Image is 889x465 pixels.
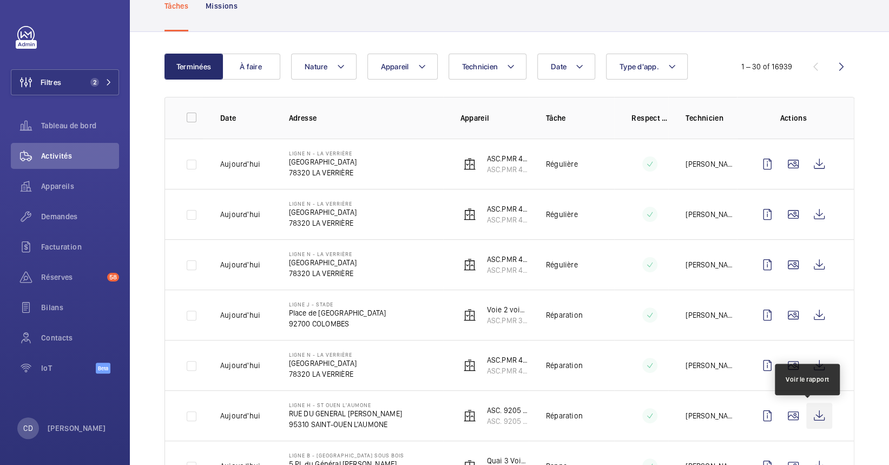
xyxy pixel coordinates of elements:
img: elevator.svg [463,409,476,422]
button: À faire [222,54,280,80]
div: 1 – 30 of 16939 [741,61,792,72]
p: RUE DU GENERAL [PERSON_NAME] [289,408,402,419]
span: Réserves [41,272,103,283]
p: ASC.PMR 4610 [487,214,529,225]
p: ASC.PMR 3529 [487,315,529,326]
p: [PERSON_NAME] [686,259,737,270]
p: Régulière [546,159,578,169]
p: 95310 SAINT-OUEN L'AUMONE [289,419,402,430]
button: Technicien [449,54,527,80]
button: Type d'app. [606,54,688,80]
p: Aujourd'hui [220,410,260,421]
span: Date [551,62,567,71]
p: Réparation [546,360,583,371]
div: Voir le rapport [786,375,829,384]
p: ASC.PMR 4609 [487,254,529,265]
p: 92700 COLOMBES [289,318,386,329]
span: Beta [96,363,110,374]
p: ASC.PMR 4610 [487,204,529,214]
button: Date [537,54,595,80]
img: elevator.svg [463,158,476,171]
p: Ligne N - La Verrière [289,200,357,207]
p: Actions [754,113,832,123]
p: Régulière [546,259,578,270]
p: 78320 LA VERRIÈRE [289,218,357,228]
span: Contacts [41,332,119,343]
p: Réparation [546,410,583,421]
p: Aujourd'hui [220,209,260,220]
p: Voie 2 voie B [487,304,529,315]
span: Demandes [41,211,119,222]
p: Ligne N - La Verrière [289,351,357,358]
p: [PERSON_NAME] [686,209,737,220]
button: Filtres2 [11,69,119,95]
p: Aujourd'hui [220,259,260,270]
img: elevator.svg [463,208,476,221]
span: Appareil [381,62,409,71]
p: Ligne H - ST OUEN L'AUMONE [289,402,402,408]
span: Facturation [41,241,119,252]
p: Adresse [289,113,443,123]
span: Technicien [462,62,498,71]
p: ASC.PMR 4608 [487,153,529,164]
p: Tâches [164,1,188,11]
img: elevator.svg [463,359,476,372]
p: Aujourd'hui [220,360,260,371]
span: Tableau de bord [41,120,119,131]
p: ASC.PMR 4609 [487,265,529,276]
p: ASC. 9205 Q.2 [487,416,529,427]
span: Type d'app. [620,62,659,71]
p: [GEOGRAPHIC_DATA] [289,257,357,268]
p: Aujourd'hui [220,159,260,169]
p: [PERSON_NAME] [48,423,106,434]
p: Missions [206,1,238,11]
p: Ligne N - La Verrière [289,150,357,156]
button: Terminées [164,54,223,80]
p: ASC. 9205 Voie 1/2 [487,405,529,416]
span: Nature [305,62,328,71]
p: [GEOGRAPHIC_DATA] [289,156,357,167]
span: 2 [90,78,99,87]
p: LIGNE B - [GEOGRAPHIC_DATA] SOUS BOIS [289,452,404,459]
img: elevator.svg [463,309,476,322]
span: Bilans [41,302,119,313]
p: Appareil [460,113,529,123]
p: Ligne J - STADE [289,301,386,307]
p: Place de [GEOGRAPHIC_DATA] [289,307,386,318]
p: Aujourd'hui [220,310,260,320]
p: Ligne N - La Verrière [289,251,357,257]
span: 58 [107,273,119,281]
p: Technicien [686,113,737,123]
span: Appareils [41,181,119,192]
p: [PERSON_NAME] [686,410,737,421]
p: CD [23,423,32,434]
button: Appareil [367,54,438,80]
p: 78320 LA VERRIÈRE [289,268,357,279]
p: [GEOGRAPHIC_DATA] [289,358,357,369]
span: Filtres [41,77,61,88]
p: 78320 LA VERRIÈRE [289,167,357,178]
p: ASC.PMR 4608 [487,365,529,376]
p: Date [220,113,272,123]
span: Activités [41,150,119,161]
p: 78320 LA VERRIÈRE [289,369,357,379]
p: ASC.PMR 4608 [487,164,529,175]
button: Nature [291,54,357,80]
p: [PERSON_NAME] [686,159,737,169]
span: IoT [41,363,96,374]
p: Régulière [546,209,578,220]
p: ASC.PMR 4608 [487,355,529,365]
img: elevator.svg [463,258,476,271]
p: Tâche [546,113,614,123]
p: [PERSON_NAME] [686,310,737,320]
p: [PERSON_NAME] [686,360,737,371]
p: Respect délai [631,113,668,123]
p: [GEOGRAPHIC_DATA] [289,207,357,218]
p: Réparation [546,310,583,320]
